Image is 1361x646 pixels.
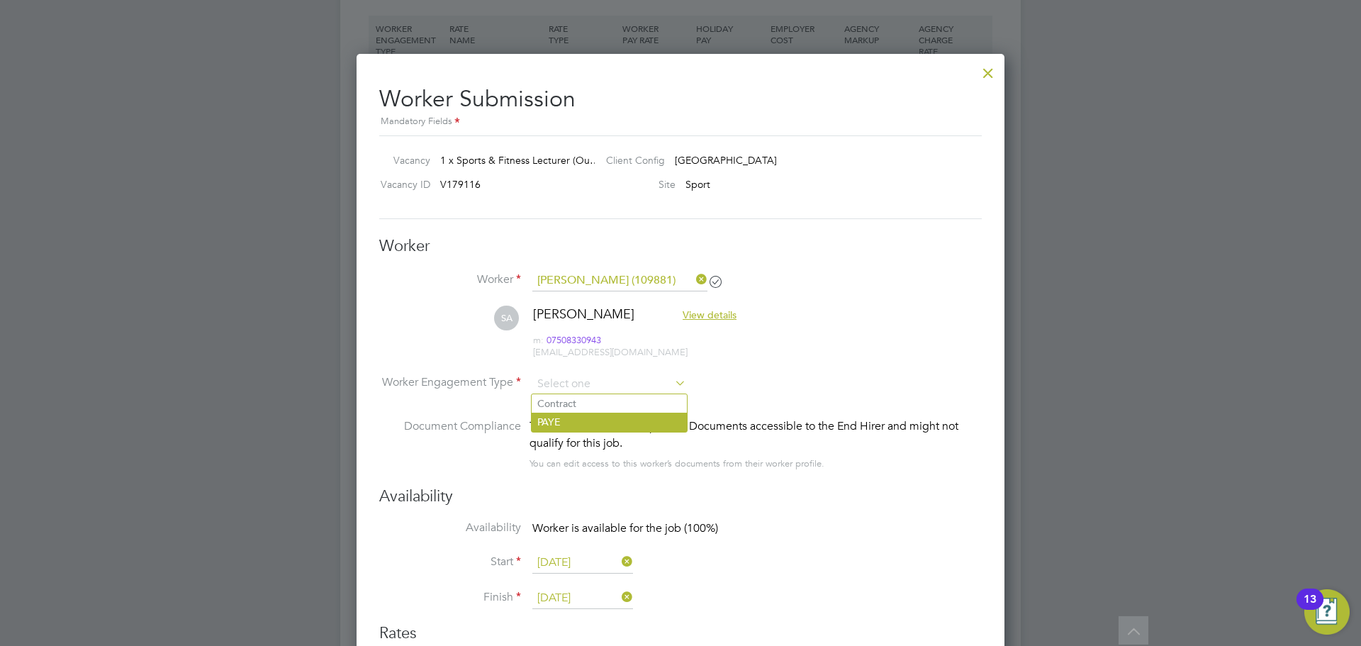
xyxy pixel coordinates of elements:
[675,154,777,167] span: [GEOGRAPHIC_DATA]
[532,588,633,609] input: Select one
[379,236,982,257] h3: Worker
[532,394,687,413] li: Contract
[533,346,688,358] span: [EMAIL_ADDRESS][DOMAIN_NAME]
[533,306,634,322] span: [PERSON_NAME]
[595,154,665,167] label: Client Config
[532,374,686,395] input: Select one
[379,272,521,287] label: Worker
[374,154,430,167] label: Vacancy
[530,418,982,452] div: This worker has no Compliance Documents accessible to the End Hirer and might not qualify for thi...
[532,552,633,574] input: Select one
[533,334,544,346] span: m:
[532,270,707,291] input: Search for...
[440,154,600,167] span: 1 x Sports & Fitness Lecturer (Ou…
[494,306,519,330] span: SA
[379,114,982,130] div: Mandatory Fields
[379,418,521,469] label: Document Compliance
[379,486,982,507] h3: Availability
[683,308,736,321] span: View details
[532,521,718,535] span: Worker is available for the job (100%)
[379,375,521,390] label: Worker Engagement Type
[379,590,521,605] label: Finish
[374,178,430,191] label: Vacancy ID
[547,335,601,347] span: 07508330943
[1304,589,1350,635] button: Open Resource Center, 13 new notifications
[532,413,687,431] li: PAYE
[379,74,982,130] h2: Worker Submission
[685,178,710,191] span: Sport
[440,178,481,191] span: V179116
[379,623,982,644] h3: Rates
[379,555,521,569] label: Start
[379,520,521,535] label: Availability
[1304,599,1316,618] div: 13
[595,178,676,191] label: Site
[530,455,824,472] div: You can edit access to this worker’s documents from their worker profile.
